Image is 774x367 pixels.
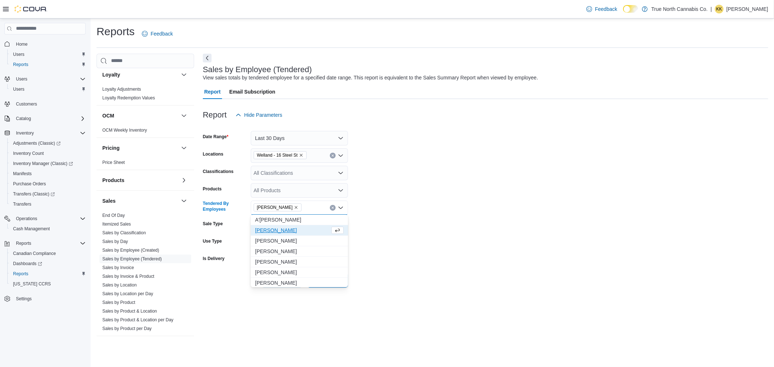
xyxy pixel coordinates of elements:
a: Sales by Location [102,283,137,288]
button: Transfers [7,199,89,209]
span: Users [13,51,24,57]
button: Clear input [330,205,336,211]
span: Adjustments (Classic) [13,140,61,146]
button: Inventory [13,129,37,137]
span: Welland - 16 Steel St [254,151,307,159]
span: Sales by Location per Day [102,291,153,297]
a: Adjustments (Classic) [10,139,64,148]
button: Aaron Nugent [251,246,348,257]
div: OCM [97,126,194,137]
div: Loyalty [97,85,194,105]
span: Transfers (Classic) [13,191,55,197]
span: Catalog [16,116,31,121]
span: [PERSON_NAME] [255,258,344,265]
span: Reports [10,269,86,278]
button: Abbey Werkman [251,257,348,267]
span: End Of Day [102,213,125,218]
span: Settings [13,294,86,303]
a: OCM Weekly Inventory [102,128,147,133]
label: Is Delivery [203,256,225,261]
button: Sales [102,197,178,205]
span: Canadian Compliance [10,249,86,258]
span: Users [16,76,27,82]
button: Remove Welland - 16 Steel St from selection in this group [299,153,303,157]
a: Inventory Manager (Classic) [10,159,76,168]
span: Dashboards [10,259,86,268]
label: Sale Type [203,221,223,227]
h3: Products [102,177,124,184]
img: Cova [15,5,47,13]
span: [PERSON_NAME] [257,204,293,211]
button: Users [7,49,89,59]
span: Transfers [13,201,31,207]
input: Dark Mode [623,5,638,13]
button: Manifests [7,169,89,179]
a: Canadian Compliance [10,249,59,258]
button: aaron miceli [251,236,348,246]
button: Loyalty [180,70,188,79]
div: View sales totals by tendered employee for a specified date range. This report is equivalent to t... [203,74,538,82]
h3: Sales by Employee (Tendered) [203,65,312,74]
button: Taxes [102,343,178,350]
label: Products [203,186,222,192]
label: Tendered By Employees [203,201,248,212]
span: Welland - 16 Steel St [257,152,298,159]
button: Cash Management [7,224,89,234]
span: Users [10,85,86,94]
a: Sales by Employee (Created) [102,248,159,253]
span: Customers [16,101,37,107]
a: Sales by Day [102,239,128,244]
span: [PERSON_NAME] [255,248,344,255]
span: Home [16,41,28,47]
button: Reports [7,269,89,279]
span: Inventory Count [10,149,86,158]
span: Sales by Invoice & Product [102,273,154,279]
span: Customers [13,99,86,108]
button: Next [203,54,212,62]
a: Adjustments (Classic) [7,138,89,148]
h1: Reports [97,24,135,39]
button: Abbi Godwin [251,267,348,278]
a: Sales by Location per Day [102,291,153,296]
a: Price Sheet [102,160,125,165]
p: True North Cannabis Co. [651,5,708,13]
button: Pricing [102,144,178,152]
button: Inventory [1,128,89,138]
span: Loyalty Redemption Values [102,95,155,101]
button: OCM [102,112,178,119]
span: Manifests [13,171,32,177]
span: Adjustments (Classic) [10,139,86,148]
button: OCM [180,111,188,120]
span: Inventory [16,130,34,136]
a: [US_STATE] CCRS [10,280,54,288]
a: Manifests [10,169,34,178]
span: Sales by Product per Day [102,326,152,331]
button: Operations [13,214,40,223]
span: Settings [16,296,32,302]
button: Close list of options [338,205,344,211]
h3: OCM [102,112,114,119]
span: Sales by Product & Location [102,308,157,314]
span: Transfers (Classic) [10,190,86,198]
span: Loyalty Adjustments [102,86,141,92]
a: Transfers (Classic) [7,189,89,199]
h3: Loyalty [102,71,120,78]
a: Loyalty Adjustments [102,87,141,92]
a: Inventory Manager (Classic) [7,158,89,169]
button: Loyalty [102,71,178,78]
a: Cash Management [10,224,53,233]
span: OCM Weekly Inventory [102,127,147,133]
a: Sales by Product & Location [102,309,157,314]
button: Users [13,75,30,83]
button: Open list of options [338,170,344,176]
span: Feedback [151,30,173,37]
span: Sales by Product & Location per Day [102,317,173,323]
label: Date Range [203,134,229,140]
button: Remove Zak Piva from selection in this group [294,205,298,210]
button: Abbigail Rocha [251,278,348,288]
span: Operations [13,214,86,223]
button: Catalog [13,114,34,123]
span: Purchase Orders [13,181,46,187]
button: Open list of options [338,187,344,193]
